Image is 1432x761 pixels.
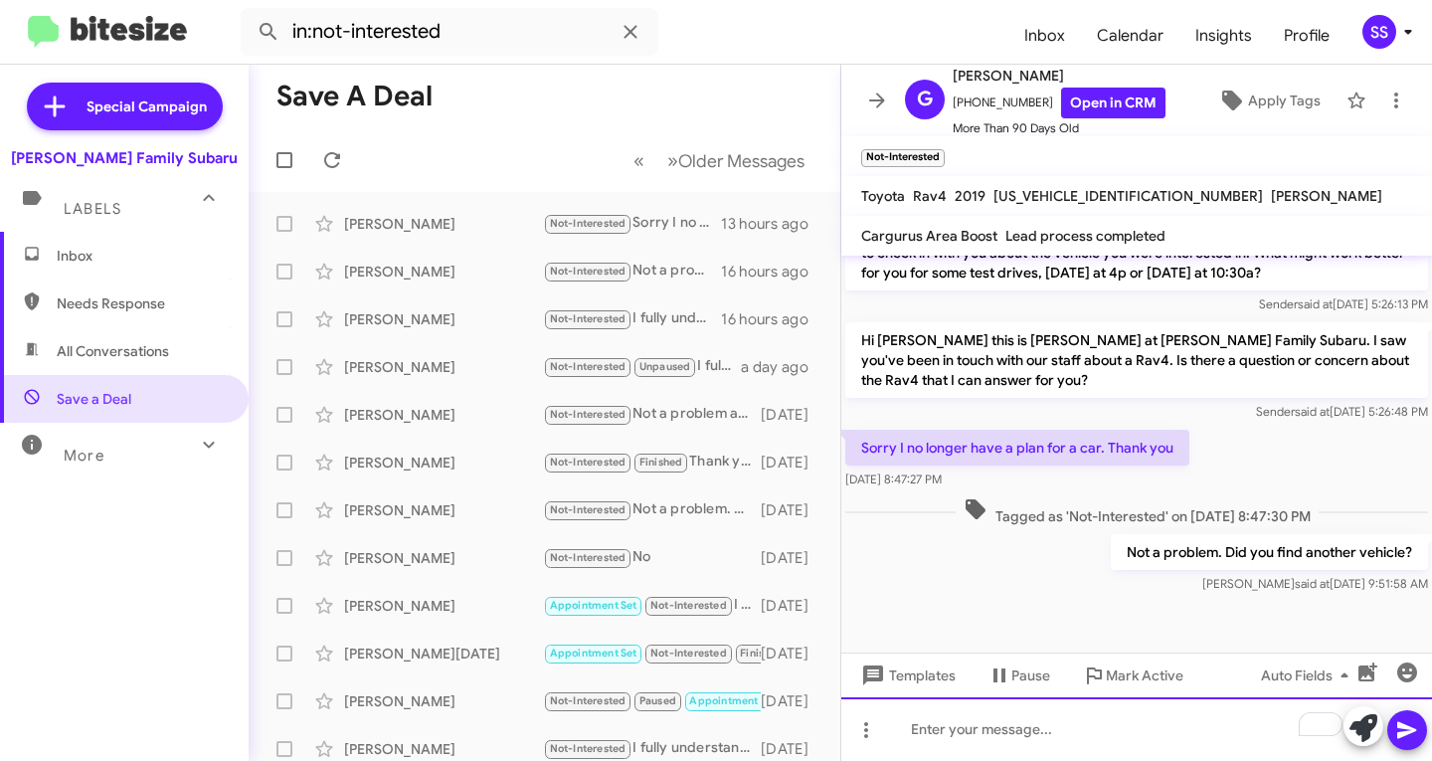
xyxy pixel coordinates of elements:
div: Sorry I no longer have a plan for a car. Thank you [543,212,721,235]
div: [PERSON_NAME] [344,262,543,282]
span: Cargurus Area Boost [861,227,997,245]
span: [PHONE_NUMBER] [953,88,1165,118]
p: Hi [PERSON_NAME] this is [PERSON_NAME] at [PERSON_NAME] Family Subaru. I saw you've been in touch... [845,322,1428,398]
span: Finished [740,647,784,660]
div: [DATE] [761,405,824,425]
span: Not-Interested [550,551,626,564]
span: Not-Interested [550,408,626,421]
span: [US_VEHICLE_IDENTIFICATION_NUMBER] [993,187,1263,205]
span: [PERSON_NAME] [953,64,1165,88]
span: Not-Interested [550,265,626,278]
input: Search [241,8,658,56]
div: [PERSON_NAME][DATE] [344,644,543,664]
span: Inbox [57,246,226,266]
span: Rav4 [913,187,947,205]
span: Save a Deal [57,389,131,409]
div: No [543,546,761,569]
p: Not a problem. Did you find another vehicle? [1111,534,1428,570]
h1: Save a Deal [276,81,433,112]
a: Calendar [1081,7,1179,65]
div: I fully understand. Please keep us updated we would love to asssit you. [543,594,761,617]
span: » [667,148,678,173]
span: Labels [64,200,121,218]
span: Not-Interested [550,503,626,516]
a: Open in CRM [1061,88,1165,118]
div: [DATE] [761,453,824,473]
div: a day ago [741,357,824,377]
div: [PERSON_NAME] [344,309,543,329]
div: [PERSON_NAME] Family Subaru [11,148,238,168]
span: Sender [DATE] 5:26:13 PM [1259,296,1428,311]
a: Insights [1179,7,1268,65]
a: Inbox [1008,7,1081,65]
span: Not-Interested [550,694,626,707]
div: [PERSON_NAME] [344,405,543,425]
div: [PERSON_NAME] [344,453,543,473]
div: To enrich screen reader interactions, please activate Accessibility in Grammarly extension settings [841,697,1432,761]
span: Special Campaign [87,96,207,116]
span: Not-Interested [550,360,626,373]
div: I fully understand. What vehicle did you end up purchasing? [543,737,761,760]
div: [PERSON_NAME] [344,548,543,568]
nav: Page navigation example [623,140,816,181]
div: [PERSON_NAME] [344,739,543,759]
span: « [633,148,644,173]
span: said at [1295,404,1330,419]
div: 13 hours ago [721,214,824,234]
div: [DATE] [761,644,824,664]
span: Needs Response [57,293,226,313]
button: Apply Tags [1200,83,1337,118]
span: Not-Interested [650,599,727,612]
span: [PERSON_NAME] [DATE] 9:51:58 AM [1202,576,1428,591]
span: Finished [639,456,683,469]
div: [DATE] [761,500,824,520]
button: Templates [841,658,972,693]
span: Auto Fields [1261,658,1356,693]
div: Will do [543,689,761,712]
span: Tagged as 'Not-Interested' on [DATE] 8:47:30 PM [956,497,1319,526]
div: Not a problem. I hope you have a great rest of your day! [543,642,761,665]
span: Mark Active [1106,658,1183,693]
div: [DATE] [761,548,824,568]
span: Apply Tags [1248,83,1321,118]
div: I fully understand. If you ever want to get back into a Subaru or any other vehicle please let me... [543,307,721,330]
span: Appointment Set [550,647,637,660]
span: Not-Interested [550,456,626,469]
div: SS [1362,15,1396,49]
div: Thank you. Have a great rest of your day as well. [543,451,761,474]
span: Older Messages [678,150,805,172]
div: [PERSON_NAME] [344,500,543,520]
span: 2019 [955,187,985,205]
span: Not-Interested [550,312,626,325]
div: [PERSON_NAME] [344,214,543,234]
span: Toyota [861,187,905,205]
span: More [64,447,104,465]
a: Special Campaign [27,83,223,130]
button: Pause [972,658,1066,693]
span: said at [1295,576,1330,591]
div: [PERSON_NAME] [344,596,543,616]
span: G [917,84,933,115]
div: Not a problem. We have a fantastic Trade up program also! Just in case you would like to discuss ... [543,260,721,283]
a: Profile [1268,7,1345,65]
button: SS [1345,15,1410,49]
span: said at [1298,296,1333,311]
div: [DATE] [761,596,824,616]
div: Not a problem at all. Keep us in mind if you are ever back in [US_STATE] or have any family or fr... [543,403,761,426]
span: Lead process completed [1005,227,1165,245]
p: Sorry I no longer have a plan for a car. Thank you [845,430,1189,466]
span: [PERSON_NAME] [1271,187,1382,205]
div: [DATE] [761,691,824,711]
button: Auto Fields [1245,658,1372,693]
span: Not-Interested [550,217,626,230]
span: Unpaused [639,360,691,373]
span: Appointment Set [689,694,777,707]
div: 16 hours ago [721,262,824,282]
div: [PERSON_NAME] [344,357,543,377]
span: Appointment Set [550,599,637,612]
span: [DATE] 8:47:27 PM [845,472,942,486]
div: 16 hours ago [721,309,824,329]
